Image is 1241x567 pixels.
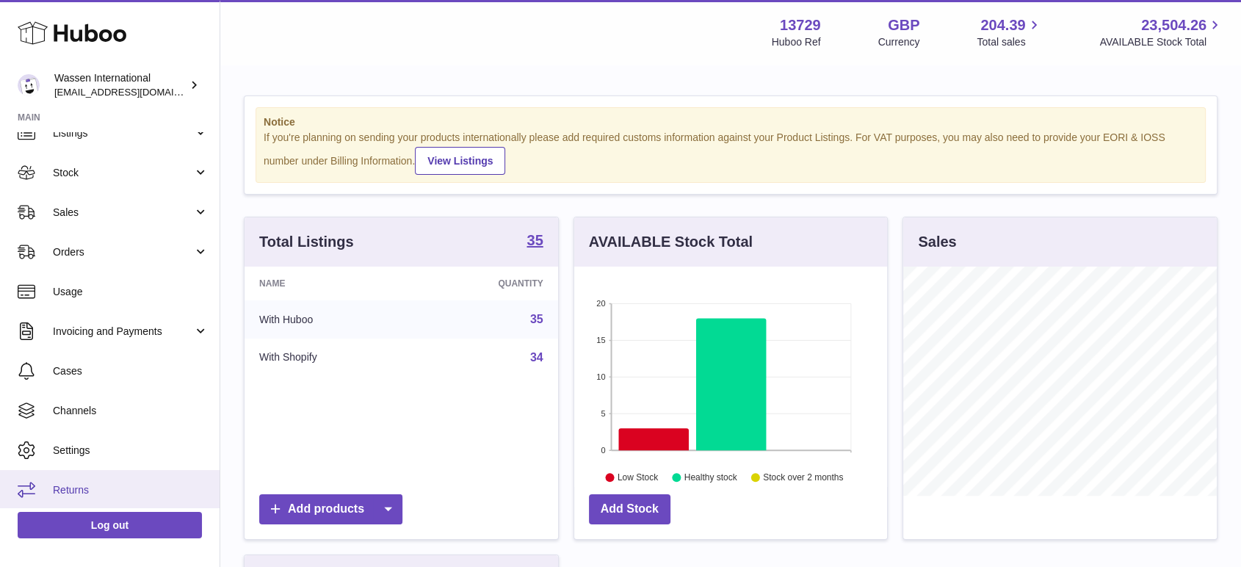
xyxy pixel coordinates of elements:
[527,233,543,248] strong: 35
[264,115,1198,129] strong: Notice
[53,444,209,458] span: Settings
[54,71,187,99] div: Wassen International
[1099,15,1223,49] a: 23,504.26 AVAILABLE Stock Total
[530,313,543,325] a: 35
[596,372,605,381] text: 10
[53,325,193,339] span: Invoicing and Payments
[601,409,605,418] text: 5
[53,166,193,180] span: Stock
[259,494,402,524] a: Add products
[53,285,209,299] span: Usage
[53,404,209,418] span: Channels
[264,131,1198,175] div: If you're planning on sending your products internationally please add required customs informati...
[618,472,659,483] text: Low Stock
[245,267,413,300] th: Name
[413,267,558,300] th: Quantity
[918,232,956,252] h3: Sales
[772,35,821,49] div: Huboo Ref
[245,300,413,339] td: With Huboo
[18,512,202,538] a: Log out
[1141,15,1206,35] span: 23,504.26
[530,351,543,364] a: 34
[977,35,1042,49] span: Total sales
[977,15,1042,49] a: 204.39 Total sales
[18,74,40,96] img: gemma.moses@wassen.com
[53,364,209,378] span: Cases
[589,232,753,252] h3: AVAILABLE Stock Total
[415,147,505,175] a: View Listings
[1099,35,1223,49] span: AVAILABLE Stock Total
[596,299,605,308] text: 20
[684,472,738,483] text: Healthy stock
[245,339,413,377] td: With Shopify
[259,232,354,252] h3: Total Listings
[53,126,193,140] span: Listings
[763,472,843,483] text: Stock over 2 months
[53,245,193,259] span: Orders
[53,483,209,497] span: Returns
[589,494,670,524] a: Add Stock
[596,336,605,344] text: 15
[54,86,216,98] span: [EMAIL_ADDRESS][DOMAIN_NAME]
[780,15,821,35] strong: 13729
[527,233,543,250] a: 35
[888,15,919,35] strong: GBP
[53,206,193,220] span: Sales
[878,35,920,49] div: Currency
[601,446,605,455] text: 0
[980,15,1025,35] span: 204.39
